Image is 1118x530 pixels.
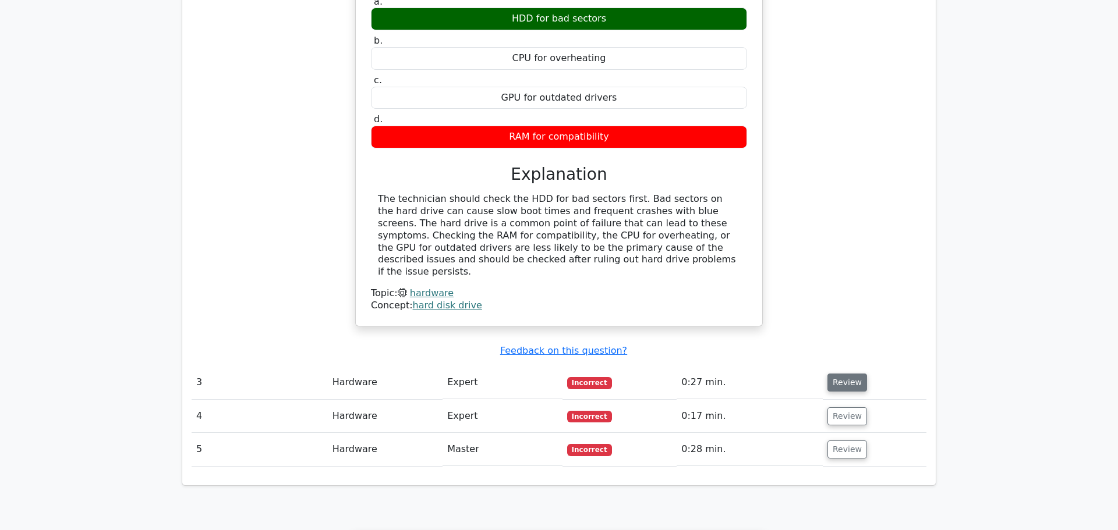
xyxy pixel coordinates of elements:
[374,74,382,86] span: c.
[371,87,747,109] div: GPU for outdated drivers
[827,374,867,392] button: Review
[677,366,823,399] td: 0:27 min.
[374,35,383,46] span: b.
[567,444,612,456] span: Incorrect
[328,433,443,466] td: Hardware
[378,165,740,184] h3: Explanation
[328,400,443,433] td: Hardware
[567,411,612,422] span: Incorrect
[371,287,747,300] div: Topic:
[378,193,740,278] div: The technician should check the HDD for bad sectors first. Bad sectors on the hard drive can caus...
[413,300,482,311] a: hard disk drive
[192,366,328,399] td: 3
[500,345,627,356] a: Feedback on this question?
[192,433,328,466] td: 5
[443,433,562,466] td: Master
[677,400,823,433] td: 0:17 min.
[371,126,747,148] div: RAM for compatibility
[328,366,443,399] td: Hardware
[567,377,612,389] span: Incorrect
[371,300,747,312] div: Concept:
[192,400,328,433] td: 4
[443,400,562,433] td: Expert
[371,8,747,30] div: HDD for bad sectors
[677,433,823,466] td: 0:28 min.
[371,47,747,70] div: CPU for overheating
[827,440,867,458] button: Review
[827,407,867,425] button: Review
[443,366,562,399] td: Expert
[374,113,383,125] span: d.
[410,287,454,298] a: hardware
